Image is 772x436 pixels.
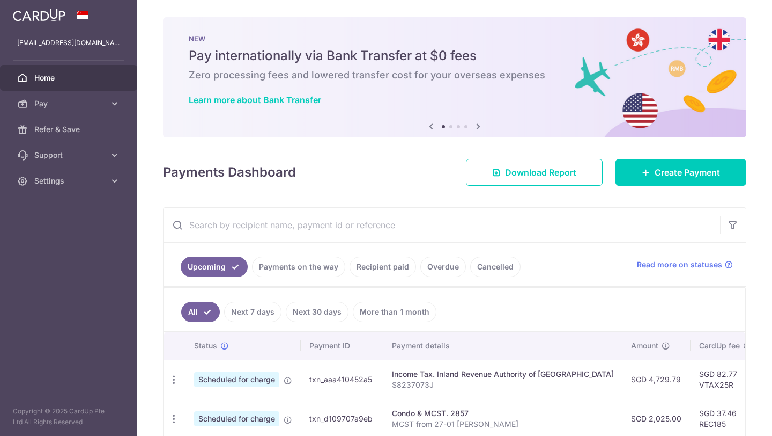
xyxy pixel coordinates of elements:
a: More than 1 month [353,302,436,322]
input: Search by recipient name, payment id or reference [164,208,720,242]
a: Learn more about Bank Transfer [189,95,321,105]
a: Cancelled [470,257,521,277]
p: [EMAIL_ADDRESS][DOMAIN_NAME] [17,38,120,48]
img: CardUp [13,9,65,21]
div: Income Tax. Inland Revenue Authority of [GEOGRAPHIC_DATA] [392,369,614,380]
a: Payments on the way [252,257,345,277]
span: Home [34,72,105,83]
span: Scheduled for charge [194,411,279,426]
td: SGD 82.77 VTAX25R [691,360,760,399]
span: Read more on statuses [637,259,722,270]
img: Bank transfer banner [163,17,746,137]
p: S8237073J [392,380,614,390]
th: Payment details [383,332,622,360]
a: Read more on statuses [637,259,733,270]
span: Support [34,150,105,161]
a: Overdue [420,257,466,277]
span: Pay [34,98,105,109]
p: MCST from 27-01 [PERSON_NAME] [392,419,614,430]
td: txn_aaa410452a5 [301,360,383,399]
h4: Payments Dashboard [163,163,296,182]
a: Recipient paid [350,257,416,277]
h5: Pay internationally via Bank Transfer at $0 fees [189,47,721,64]
a: Create Payment [615,159,746,186]
td: SGD 4,729.79 [622,360,691,399]
p: NEW [189,34,721,43]
span: Settings [34,176,105,186]
h6: Zero processing fees and lowered transfer cost for your overseas expenses [189,69,721,82]
span: Amount [631,340,658,351]
span: Refer & Save [34,124,105,135]
span: Create Payment [655,166,720,179]
div: Condo & MCST. 2857 [392,408,614,419]
a: All [181,302,220,322]
span: Scheduled for charge [194,372,279,387]
a: Download Report [466,159,603,186]
a: Upcoming [181,257,248,277]
a: Next 30 days [286,302,348,322]
th: Payment ID [301,332,383,360]
span: Status [194,340,217,351]
span: Download Report [505,166,576,179]
span: CardUp fee [699,340,740,351]
a: Next 7 days [224,302,281,322]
